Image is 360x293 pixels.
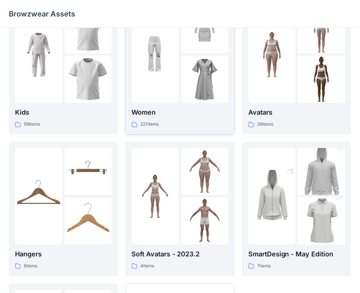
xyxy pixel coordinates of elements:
p: 221 items [140,120,159,128]
p: 6 items [24,262,37,270]
img: folder 2 [64,148,112,195]
a: folder 1folder 2folder 3SmartDesign - May Edition7items [242,142,351,276]
img: folder 2 [181,6,228,53]
img: folder 2 [298,6,345,53]
p: Browzwear Assets [9,9,75,19]
p: SmartDesign - May Edition [248,249,345,259]
p: 26 items [257,120,273,128]
p: 59 items [24,120,40,128]
img: folder 1 [248,31,296,78]
p: Soft Avatars - 2023.2 [131,249,228,259]
img: folder 2 [64,6,112,53]
p: 4 items [140,262,154,270]
p: Women [131,107,228,118]
img: folder 1 [248,161,296,232]
img: folder 1 [15,31,62,78]
a: folder 1folder 2folder 3Hangers6items [9,142,118,276]
img: folder 2 [181,148,228,195]
p: Avatars [248,107,345,118]
img: folder 3 [298,186,345,257]
a: folder 1folder 2folder 3Soft Avatars - 2023.24items [125,142,234,276]
p: Kids [15,107,112,118]
img: folder 3 [298,56,345,103]
p: Hangers [15,249,112,259]
img: folder 3 [64,56,112,103]
img: folder 1 [131,31,179,78]
img: folder 2 [298,136,345,207]
p: 7 items [257,262,271,270]
img: folder 3 [181,56,228,103]
img: folder 1 [15,173,62,220]
img: folder 1 [131,173,179,220]
img: folder 3 [181,197,228,245]
img: folder 3 [64,197,112,245]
